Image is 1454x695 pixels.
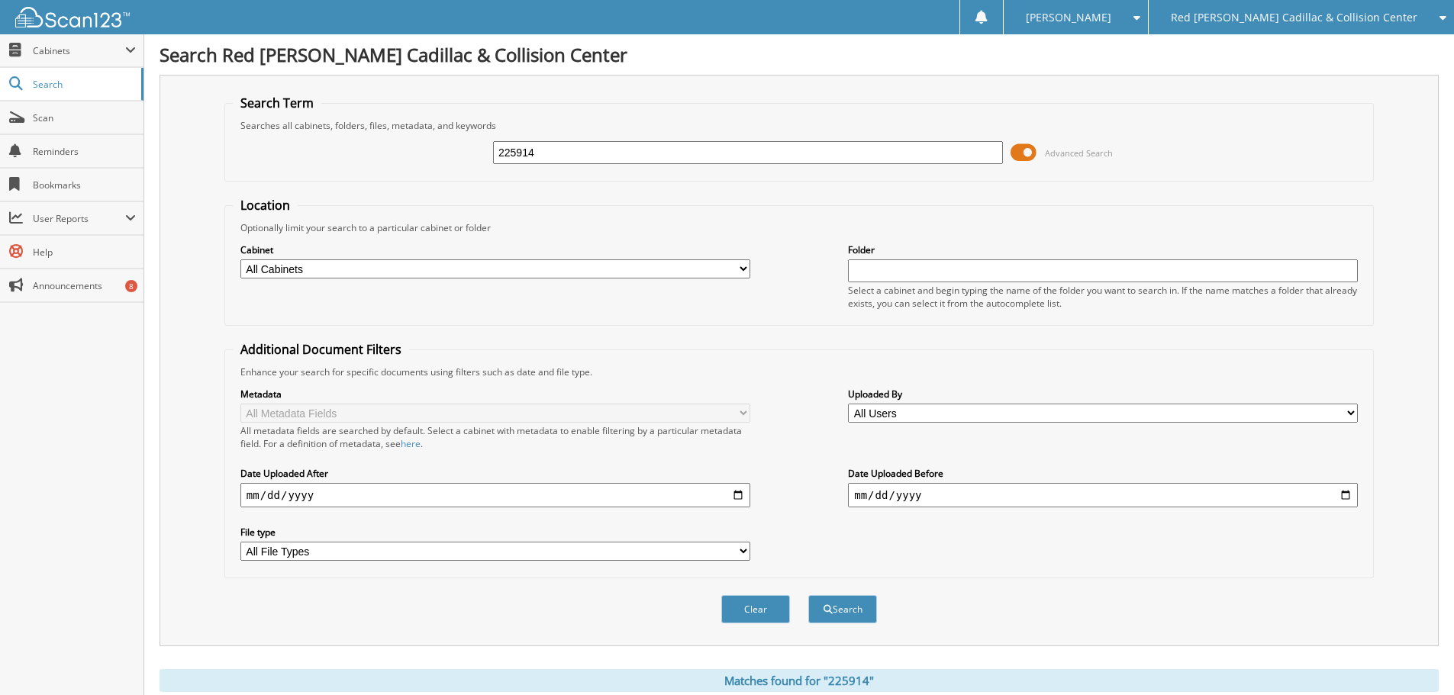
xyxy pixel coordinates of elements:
[33,145,136,158] span: Reminders
[848,388,1358,401] label: Uploaded By
[33,111,136,124] span: Scan
[160,669,1439,692] div: Matches found for "225914"
[233,341,409,358] legend: Additional Document Filters
[240,467,750,480] label: Date Uploaded After
[33,44,125,57] span: Cabinets
[33,212,125,225] span: User Reports
[240,526,750,539] label: File type
[240,424,750,450] div: All metadata fields are searched by default. Select a cabinet with metadata to enable filtering b...
[33,179,136,191] span: Bookmarks
[233,197,298,214] legend: Location
[1171,13,1417,22] span: Red [PERSON_NAME] Cadillac & Collision Center
[233,365,1365,378] div: Enhance your search for specific documents using filters such as date and file type.
[233,221,1365,234] div: Optionally limit your search to a particular cabinet or folder
[848,284,1358,310] div: Select a cabinet and begin typing the name of the folder you want to search in. If the name match...
[401,437,421,450] a: here
[240,243,750,256] label: Cabinet
[160,42,1439,67] h1: Search Red [PERSON_NAME] Cadillac & Collision Center
[33,246,136,259] span: Help
[808,595,877,623] button: Search
[1026,13,1111,22] span: [PERSON_NAME]
[33,78,134,91] span: Search
[1045,147,1113,159] span: Advanced Search
[15,7,130,27] img: scan123-logo-white.svg
[240,483,750,507] input: start
[233,95,321,111] legend: Search Term
[33,279,136,292] span: Announcements
[848,483,1358,507] input: end
[721,595,790,623] button: Clear
[240,388,750,401] label: Metadata
[125,280,137,292] div: 8
[848,467,1358,480] label: Date Uploaded Before
[233,119,1365,132] div: Searches all cabinets, folders, files, metadata, and keywords
[848,243,1358,256] label: Folder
